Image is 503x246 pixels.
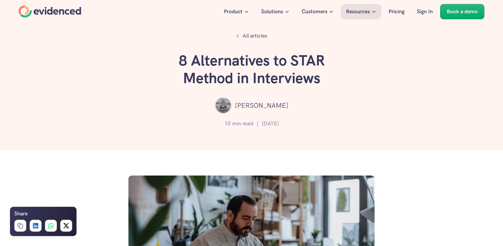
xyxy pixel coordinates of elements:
p: Product [224,7,243,16]
a: All articles [233,30,271,42]
a: Book a demo [440,4,484,19]
p: Sign In [417,7,433,16]
p: Pricing [389,7,405,16]
p: [DATE] [262,119,279,128]
p: Resources [346,7,370,16]
p: All articles [243,32,267,40]
p: Book a demo [447,7,478,16]
a: Pricing [384,4,410,19]
p: min read [232,119,253,128]
p: 10 [225,119,231,128]
p: | [257,119,258,128]
a: Sign In [412,4,438,19]
h1: 8 Alternatives to STAR Method in Interviews [152,52,351,87]
h6: Share [14,209,28,218]
p: Solutions [261,7,283,16]
img: "" [215,97,232,114]
a: Home [19,6,81,18]
p: [PERSON_NAME] [235,100,288,111]
p: Customers [302,7,327,16]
